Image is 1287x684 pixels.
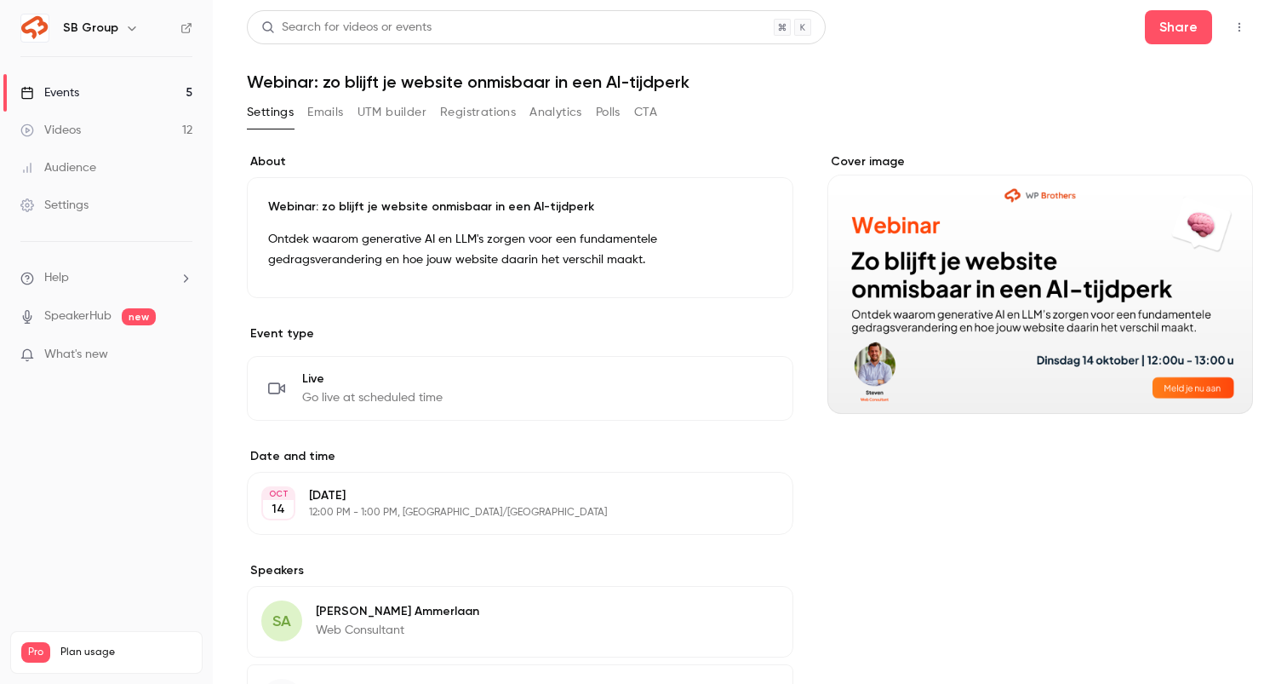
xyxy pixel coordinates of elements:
[63,20,118,37] h6: SB Group
[20,159,96,176] div: Audience
[247,99,294,126] button: Settings
[302,389,443,406] span: Go live at scheduled time
[122,308,156,325] span: new
[272,610,291,633] span: SA
[60,646,192,659] span: Plan usage
[44,346,108,364] span: What's new
[20,84,79,101] div: Events
[247,153,793,170] label: About
[21,642,50,663] span: Pro
[20,197,89,214] div: Settings
[440,99,516,126] button: Registrations
[44,269,69,287] span: Help
[21,14,49,42] img: SB Group
[20,122,81,139] div: Videos
[1145,10,1212,44] button: Share
[309,487,703,504] p: [DATE]
[634,99,657,126] button: CTA
[307,99,343,126] button: Emails
[529,99,582,126] button: Analytics
[20,269,192,287] li: help-dropdown-opener
[247,325,793,342] p: Event type
[263,488,294,500] div: OCT
[357,99,426,126] button: UTM builder
[261,19,432,37] div: Search for videos or events
[316,603,479,620] p: [PERSON_NAME] Ammerlaan
[268,198,772,216] p: Webinar: zo blijft je website onmisbaar in een AI-tijdperk
[596,99,621,126] button: Polls
[268,229,772,270] p: Ontdek waarom generative AI en LLM's zorgen voor een fundamentele gedragsverandering en hoe jouw ...
[827,153,1253,414] section: Cover image
[247,586,793,658] div: SA[PERSON_NAME] AmmerlaanWeb Consultant
[247,448,793,465] label: Date and time
[172,348,192,363] iframe: Noticeable Trigger
[309,506,703,520] p: 12:00 PM - 1:00 PM, [GEOGRAPHIC_DATA]/[GEOGRAPHIC_DATA]
[247,72,1253,92] h1: Webinar: zo blijft je website onmisbaar in een AI-tijdperk
[44,308,112,325] a: SpeakerHub
[272,501,285,518] p: 14
[827,153,1253,170] label: Cover image
[316,622,479,639] p: Web Consultant
[302,371,443,388] span: Live
[247,562,793,579] label: Speakers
